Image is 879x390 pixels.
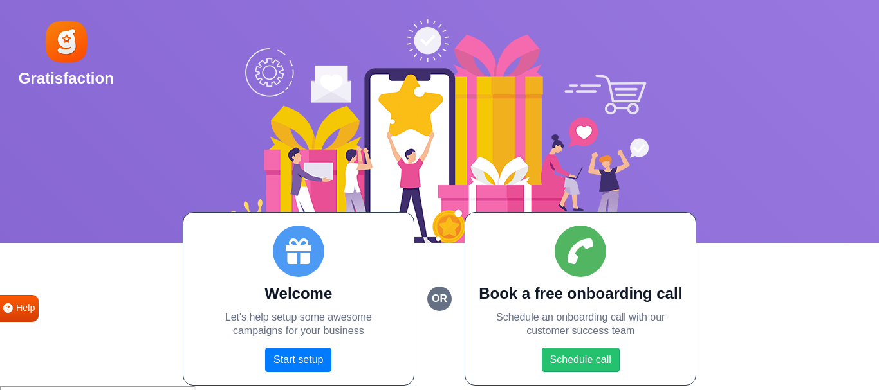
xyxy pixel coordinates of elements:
h2: Book a free onboarding call [478,285,683,303]
img: Social Boost [230,19,649,243]
h2: Welcome [196,285,401,303]
a: Schedule call [542,348,620,372]
span: Help [16,301,35,315]
img: Gratisfaction [43,19,89,65]
h2: Gratisfaction [19,69,114,88]
p: Schedule an onboarding call with our customer success team [478,311,683,338]
small: or [427,287,452,311]
p: Let's help setup some awesome campaigns for your business [196,311,401,338]
a: Start setup [265,348,331,372]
